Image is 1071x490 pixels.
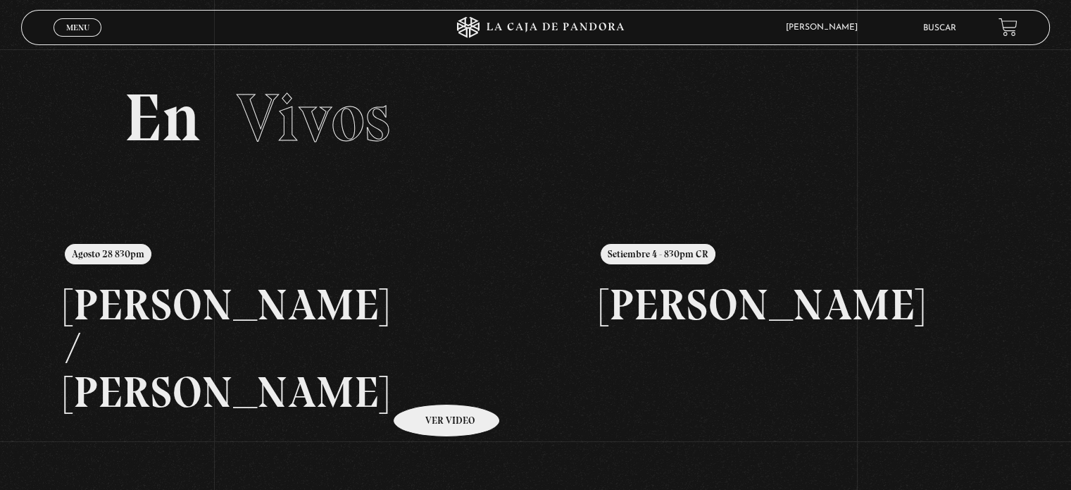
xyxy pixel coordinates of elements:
a: Buscar [923,24,956,32]
h2: En [124,85,946,152]
a: View your shopping cart [998,18,1017,37]
span: Vivos [237,78,390,158]
span: [PERSON_NAME] [779,23,872,32]
span: Cerrar [61,35,94,45]
span: Menu [66,23,89,32]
